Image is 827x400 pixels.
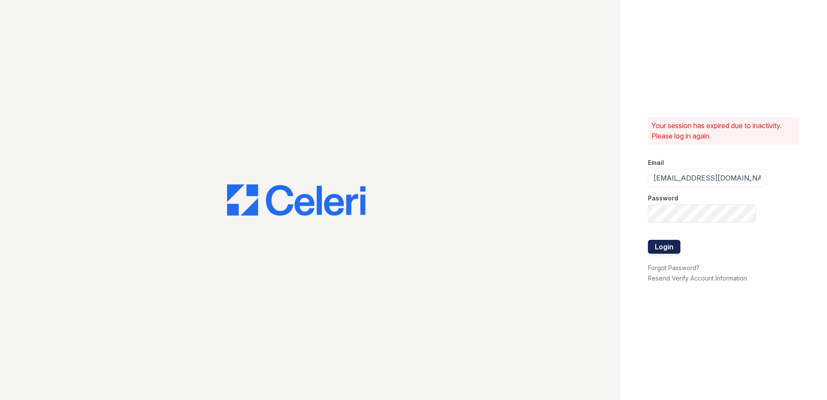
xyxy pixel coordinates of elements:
[648,158,664,167] label: Email
[648,240,680,254] button: Login
[648,274,747,282] a: Resend Verify Account Information
[227,184,365,216] img: CE_Logo_Blue-a8612792a0a2168367f1c8372b55b34899dd931a85d93a1a3d3e32e68fde9ad4.png
[648,194,678,203] label: Password
[651,120,796,141] p: Your session has expired due to inactivity. Please log in again.
[648,264,699,271] a: Forgot Password?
